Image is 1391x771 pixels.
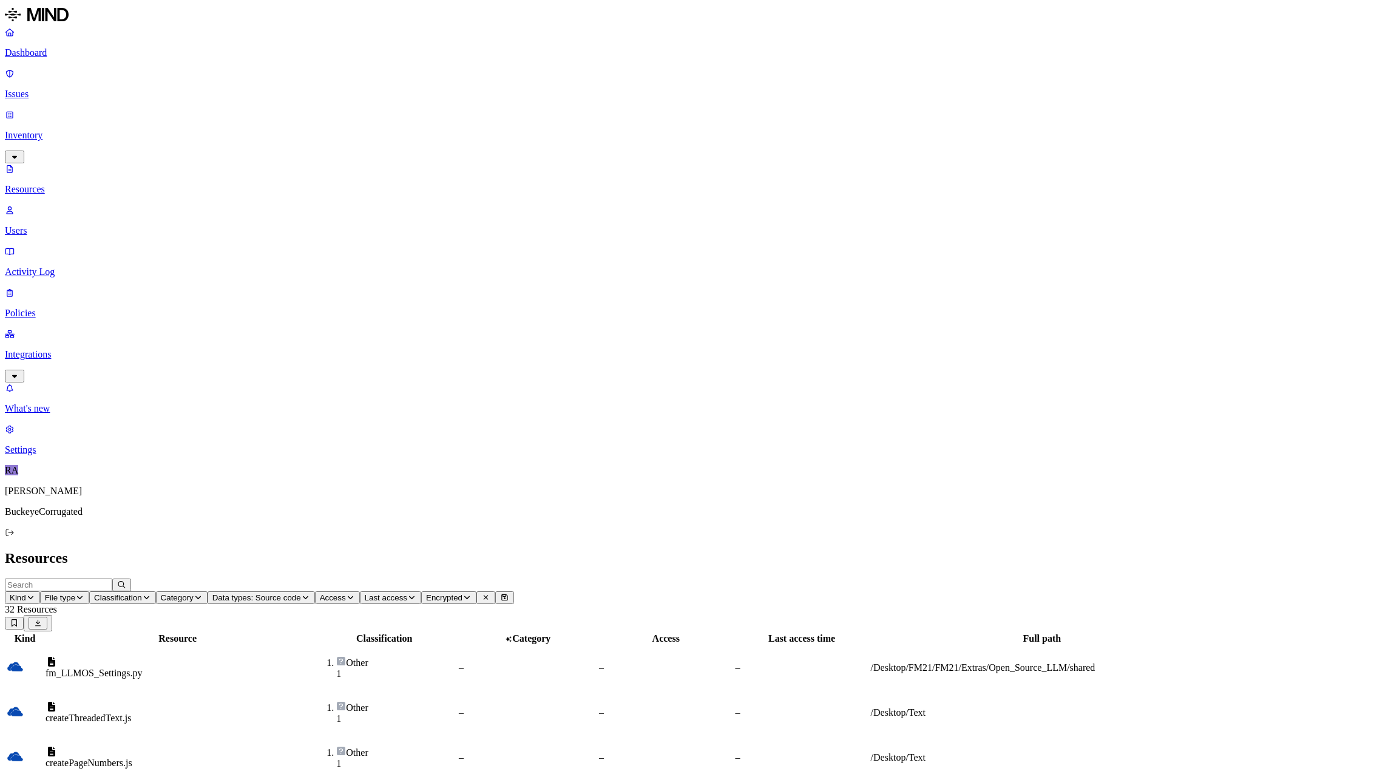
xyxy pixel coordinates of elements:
[599,752,604,763] span: –
[426,593,462,602] span: Encrypted
[5,225,1386,236] p: Users
[5,27,1386,58] a: Dashboard
[5,604,57,614] span: 32 Resources
[320,593,346,602] span: Access
[5,444,1386,455] p: Settings
[5,403,1386,414] p: What's new
[735,662,740,673] span: –
[336,701,456,713] div: Other
[5,68,1386,100] a: Issues
[735,633,868,644] div: Last access time
[599,707,604,718] span: –
[459,707,464,718] span: –
[365,593,407,602] span: Last access
[7,633,43,644] div: Kind
[871,633,1213,644] div: Full path
[46,668,310,679] div: fm_LLMOS_Settings.py
[336,656,456,668] div: Other
[10,593,26,602] span: Kind
[5,506,1386,517] p: BuckeyeCorrugated
[161,593,194,602] span: Category
[5,267,1386,277] p: Activity Log
[599,662,604,673] span: –
[599,633,733,644] div: Access
[459,752,464,763] span: –
[459,662,464,673] span: –
[5,5,1386,27] a: MIND
[336,746,456,758] div: Other
[5,349,1386,360] p: Integrations
[871,707,1213,718] div: /Desktop/Text
[5,130,1386,141] p: Inventory
[5,205,1386,236] a: Users
[512,633,550,644] span: Category
[46,758,310,769] div: createPageNumbers.js
[5,47,1386,58] p: Dashboard
[5,246,1386,277] a: Activity Log
[212,593,301,602] span: Data types: Source code
[45,593,75,602] span: File type
[7,703,24,720] img: onedrive.svg
[336,656,346,666] img: other.svg
[871,752,1213,763] div: /Desktop/Text
[5,89,1386,100] p: Issues
[5,5,69,24] img: MIND
[5,550,1386,566] h2: Resources
[312,633,456,644] div: Classification
[5,287,1386,319] a: Policies
[5,109,1386,161] a: Inventory
[735,707,740,718] span: –
[5,424,1386,455] a: Settings
[5,382,1386,414] a: What's new
[336,713,456,724] div: 1
[5,308,1386,319] p: Policies
[5,184,1386,195] p: Resources
[7,658,24,675] img: onedrive.svg
[871,662,1213,673] div: /Desktop/FM21/FM21/Extras/Open_Source_LLM/shared
[336,668,456,679] div: 1
[336,701,346,711] img: other.svg
[94,593,142,602] span: Classification
[5,579,112,591] input: Search
[46,633,310,644] div: Resource
[735,752,740,763] span: –
[5,328,1386,381] a: Integrations
[46,713,310,724] div: createThreadedText.js
[336,746,346,756] img: other.svg
[7,748,24,765] img: onedrive.svg
[5,163,1386,195] a: Resources
[336,758,456,769] div: 1
[5,465,18,475] span: RA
